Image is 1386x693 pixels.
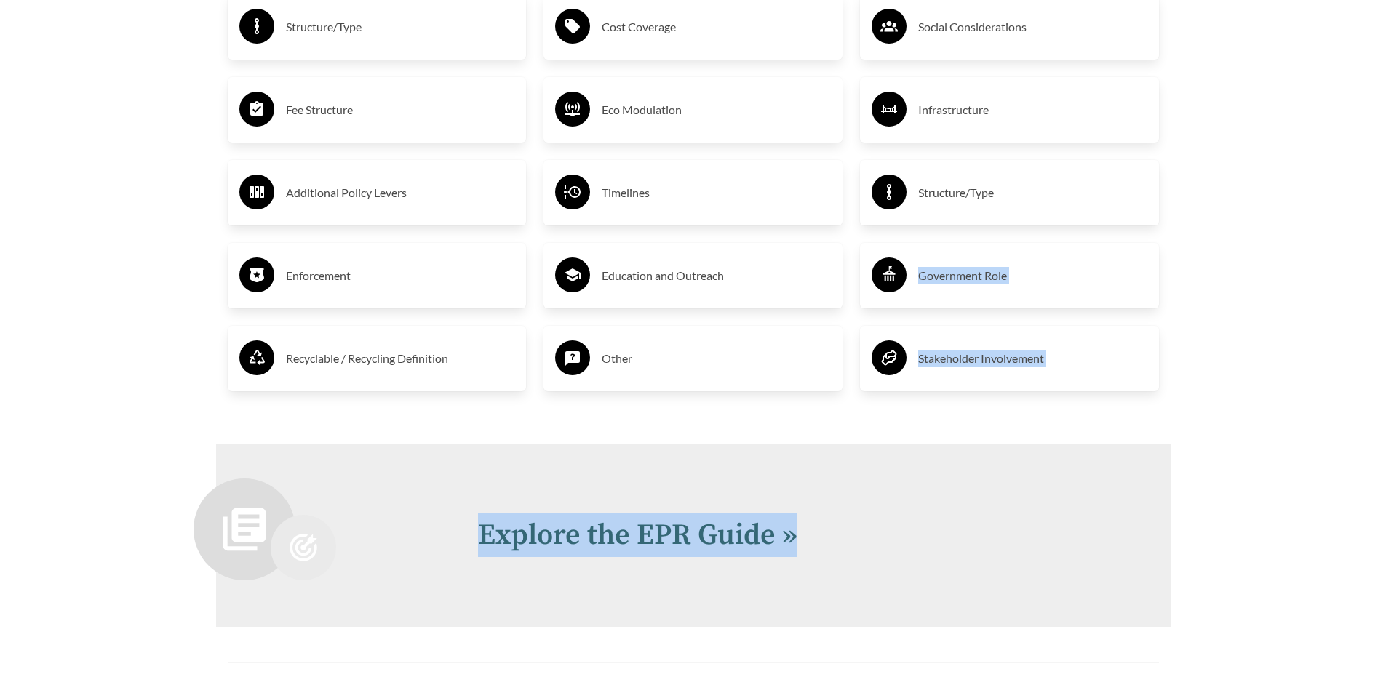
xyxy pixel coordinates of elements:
[286,181,515,204] h3: Additional Policy Levers
[918,264,1147,287] h3: Government Role
[602,15,831,39] h3: Cost Coverage
[918,181,1147,204] h3: Structure/Type
[602,98,831,121] h3: Eco Modulation
[286,98,515,121] h3: Fee Structure
[478,517,797,553] a: Explore the EPR Guide »
[286,15,515,39] h3: Structure/Type
[602,347,831,370] h3: Other
[918,15,1147,39] h3: Social Considerations
[918,98,1147,121] h3: Infrastructure
[602,181,831,204] h3: Timelines
[286,264,515,287] h3: Enforcement
[286,347,515,370] h3: Recyclable / Recycling Definition
[602,264,831,287] h3: Education and Outreach
[918,347,1147,370] h3: Stakeholder Involvement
